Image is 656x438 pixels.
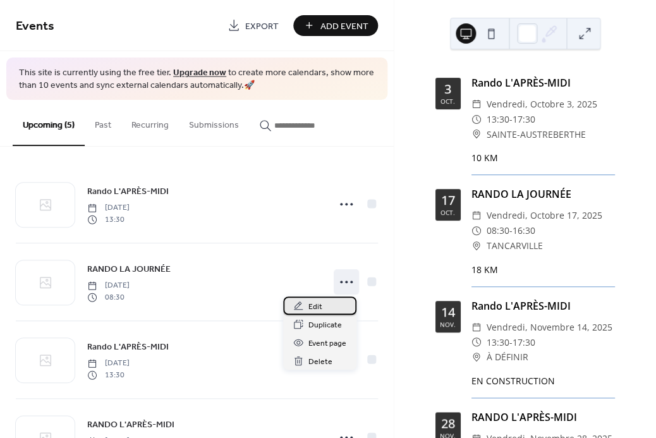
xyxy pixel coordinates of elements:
span: Edit [308,300,322,313]
span: - [509,112,513,127]
span: [DATE] [87,280,130,291]
a: Upgrade now [173,64,226,82]
a: Export [218,15,288,36]
div: Rando L'APRÈS-MIDI [471,298,615,313]
div: ​ [471,223,482,238]
span: - [509,335,513,350]
span: À DÉFINIR [487,350,528,365]
a: RANDO L'APRÈS-MIDI [87,417,174,432]
span: 16:30 [513,223,535,238]
span: [DATE] [87,358,130,369]
div: Rando L'APRÈS-MIDI [471,75,615,90]
div: oct. [440,98,455,104]
span: TANCARVILLE [487,238,543,253]
span: [DATE] [87,202,130,214]
div: ​ [471,320,482,335]
button: Submissions [179,100,249,145]
a: Rando L'APRÈS-MIDI [87,339,169,354]
span: Event page [308,337,346,350]
div: ​ [471,127,482,142]
span: 08:30 [487,223,509,238]
div: 3 [444,83,451,95]
div: 28 [441,417,455,430]
span: 13:30 [87,214,130,225]
button: Recurring [121,100,179,145]
span: RANDO L'APRÈS-MIDI [87,418,174,432]
div: 18 KM [471,263,615,276]
span: Duplicate [308,319,342,332]
span: 13:30 [487,112,509,127]
span: Add Event [320,20,368,33]
div: 14 [441,306,455,319]
span: This site is currently using the free tier. to create more calendars, show more than 10 events an... [19,67,375,92]
a: Rando L'APRÈS-MIDI [87,184,169,198]
span: 13:30 [487,335,509,350]
span: Export [245,20,279,33]
button: Past [85,100,121,145]
div: ​ [471,112,482,127]
div: ​ [471,208,482,223]
div: 17 [441,194,455,207]
a: RANDO LA JOURNÉE [87,262,171,276]
span: vendredi, octobre 17, 2025 [487,208,602,223]
div: EN CONSTRUCTION [471,374,615,387]
span: Rando L'APRÈS-MIDI [87,341,169,354]
span: Rando L'APRÈS-MIDI [87,185,169,198]
button: Upcoming (5) [13,100,85,146]
span: Delete [308,355,332,368]
div: ​ [471,238,482,253]
div: nov. [440,321,456,327]
span: 17:30 [513,335,535,350]
span: SAINTE-AUSTREBERTHE [487,127,586,142]
span: vendredi, octobre 3, 2025 [487,97,597,112]
div: ​ [471,350,482,365]
span: Events [16,14,54,39]
div: RANDO LA JOURNÉE [471,186,615,202]
button: Add Event [293,15,378,36]
div: 10 KM [471,151,615,164]
div: RANDO L'APRÈS-MIDI [471,410,615,425]
span: vendredi, novembre 14, 2025 [487,320,612,335]
span: 13:30 [87,369,130,380]
span: 08:30 [87,291,130,303]
span: 17:30 [513,112,535,127]
span: - [509,223,513,238]
div: ​ [471,335,482,350]
div: oct. [440,209,455,216]
span: RANDO LA JOURNÉE [87,263,171,276]
div: ​ [471,97,482,112]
